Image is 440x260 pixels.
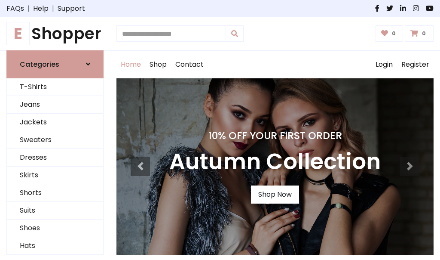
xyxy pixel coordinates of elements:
[7,96,103,114] a: Jeans
[33,3,49,14] a: Help
[6,24,104,43] h1: Shopper
[376,25,403,42] a: 0
[6,24,104,43] a: EShopper
[397,51,434,78] a: Register
[7,220,103,237] a: Shoes
[20,60,59,68] h6: Categories
[6,22,30,45] span: E
[7,78,103,96] a: T-Shirts
[405,25,434,42] a: 0
[7,202,103,220] a: Suits
[24,3,33,14] span: |
[116,51,145,78] a: Home
[7,237,103,255] a: Hats
[49,3,58,14] span: |
[58,3,85,14] a: Support
[7,167,103,184] a: Skirts
[251,186,299,204] a: Shop Now
[145,51,171,78] a: Shop
[7,184,103,202] a: Shorts
[169,130,381,142] h4: 10% Off Your First Order
[6,50,104,78] a: Categories
[371,51,397,78] a: Login
[169,149,381,175] h3: Autumn Collection
[7,114,103,131] a: Jackets
[420,30,428,37] span: 0
[171,51,208,78] a: Contact
[7,131,103,149] a: Sweaters
[390,30,398,37] span: 0
[7,149,103,167] a: Dresses
[6,3,24,14] a: FAQs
